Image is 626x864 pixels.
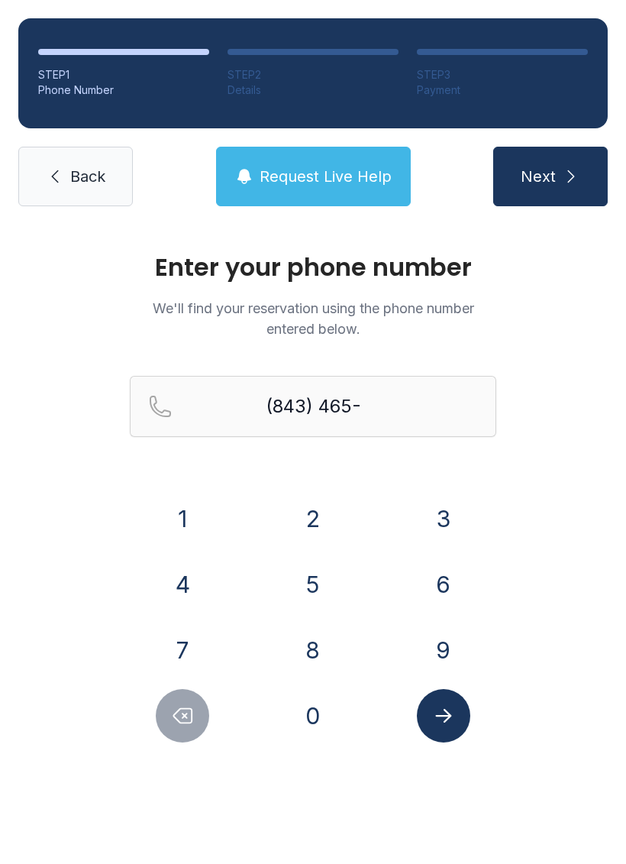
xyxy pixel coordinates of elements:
div: STEP 3 [417,67,588,83]
button: 3 [417,492,470,545]
div: Details [227,83,399,98]
p: We'll find your reservation using the phone number entered below. [130,298,496,339]
button: 1 [156,492,209,545]
div: Phone Number [38,83,209,98]
button: 2 [286,492,340,545]
div: STEP 1 [38,67,209,83]
button: 5 [286,558,340,611]
span: Next [521,166,556,187]
span: Request Live Help [260,166,392,187]
h1: Enter your phone number [130,255,496,280]
input: Reservation phone number [130,376,496,437]
button: 0 [286,689,340,743]
button: 6 [417,558,470,611]
div: STEP 2 [227,67,399,83]
button: 7 [156,623,209,677]
span: Back [70,166,105,187]
button: Submit lookup form [417,689,470,743]
div: Payment [417,83,588,98]
button: Delete number [156,689,209,743]
button: 4 [156,558,209,611]
button: 8 [286,623,340,677]
button: 9 [417,623,470,677]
